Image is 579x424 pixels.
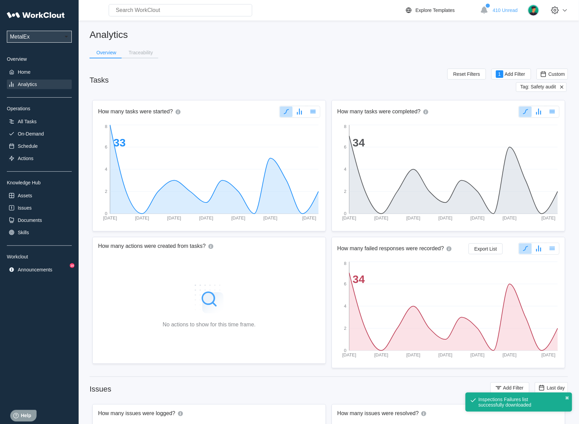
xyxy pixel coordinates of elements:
tspan: [DATE] [264,215,278,221]
tspan: [DATE] [103,215,117,221]
tspan: 2 [344,326,347,331]
tspan: [DATE] [439,352,453,357]
tspan: 4 [344,304,347,309]
tspan: [DATE] [503,215,517,221]
h2: How many tasks were started? [98,108,173,116]
tspan: [DATE] [135,215,149,221]
tspan: 6 [105,145,107,150]
div: Overview [7,56,72,62]
tspan: [DATE] [542,215,556,221]
tspan: [DATE] [406,352,420,357]
a: Home [7,67,72,77]
tspan: 2 [344,189,347,194]
div: Explore Templates [416,8,455,13]
tspan: [DATE] [374,215,388,221]
div: Announcements [18,267,52,272]
tspan: 8 [105,124,107,129]
h2: How many failed responses were recorded? [337,245,444,253]
tspan: 8 [344,124,347,129]
span: Add Filter [505,72,525,76]
span: Last day [547,385,565,391]
tspan: [DATE] [406,215,420,221]
a: Actions [7,154,72,163]
tspan: [DATE] [542,352,556,357]
div: Skills [18,230,29,235]
h2: How many issues were resolved? [337,410,419,418]
tspan: [DATE] [167,215,181,221]
a: Analytics [7,80,72,89]
span: Custom [549,71,565,77]
tspan: 33 [113,137,126,149]
tspan: 8 [344,261,347,266]
tspan: [DATE] [471,352,485,357]
img: user.png [528,4,539,16]
button: 1Add Filter [492,69,531,80]
div: Schedule [18,143,38,149]
span: Export List [474,246,497,251]
div: Issues [18,205,31,211]
button: Add Filter [490,382,529,393]
div: On-Demand [18,131,44,137]
a: Skills [7,228,72,237]
tspan: [DATE] [503,352,517,357]
tspan: 4 [105,167,107,172]
button: Overview [90,47,122,58]
span: Reset Filters [453,72,480,76]
div: Inspections Failures list successfully downloaded [479,397,551,408]
div: Overview [96,50,116,55]
button: Export List [469,243,503,254]
a: Assets [7,191,72,200]
tspan: 6 [344,282,347,287]
button: close [565,395,569,401]
tspan: [DATE] [374,352,388,357]
tspan: [DATE] [471,215,485,221]
tspan: [DATE] [342,215,356,221]
tspan: 0 [344,348,347,353]
button: Reset Filters [447,69,486,80]
div: Analytics [18,82,37,87]
div: 10 [70,263,75,268]
a: Announcements [7,265,72,274]
a: Schedule [7,141,72,151]
tspan: 34 [353,137,365,149]
tspan: 6 [344,145,347,150]
div: Workclout [7,254,72,259]
tspan: 4 [344,167,347,172]
tspan: 34 [353,273,365,286]
a: On-Demand [7,129,72,139]
tspan: [DATE] [439,215,453,221]
div: All Tasks [18,119,37,124]
a: Documents [7,215,72,225]
div: Actions [18,156,33,161]
button: Traceability [122,47,158,58]
div: Assets [18,193,32,198]
span: Add Filter [503,385,524,390]
h2: How many issues were logged? [98,410,175,418]
div: 1 [496,70,503,78]
div: No actions to show for this time frame. [163,322,256,328]
div: Issues [90,385,111,394]
span: 410 Unread [493,8,518,13]
tspan: 0 [105,211,107,216]
div: Operations [7,106,72,111]
span: Tag: Safety audit [521,84,556,90]
tspan: [DATE] [342,352,356,357]
div: Tasks [90,76,109,85]
tspan: [DATE] [302,215,317,221]
div: Documents [18,217,42,223]
a: Explore Templates [405,6,477,14]
div: Home [18,69,30,75]
h2: How many tasks were completed? [337,108,421,116]
tspan: 0 [344,211,347,216]
h2: Analytics [90,29,568,41]
div: Knowledge Hub [7,180,72,185]
a: Issues [7,203,72,213]
tspan: 2 [105,189,107,194]
h2: How many actions were created from tasks? [98,243,206,250]
div: Traceability [129,50,153,55]
tspan: [DATE] [199,215,213,221]
input: Search WorkClout [109,4,252,16]
a: All Tasks [7,117,72,126]
tspan: [DATE] [231,215,245,221]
